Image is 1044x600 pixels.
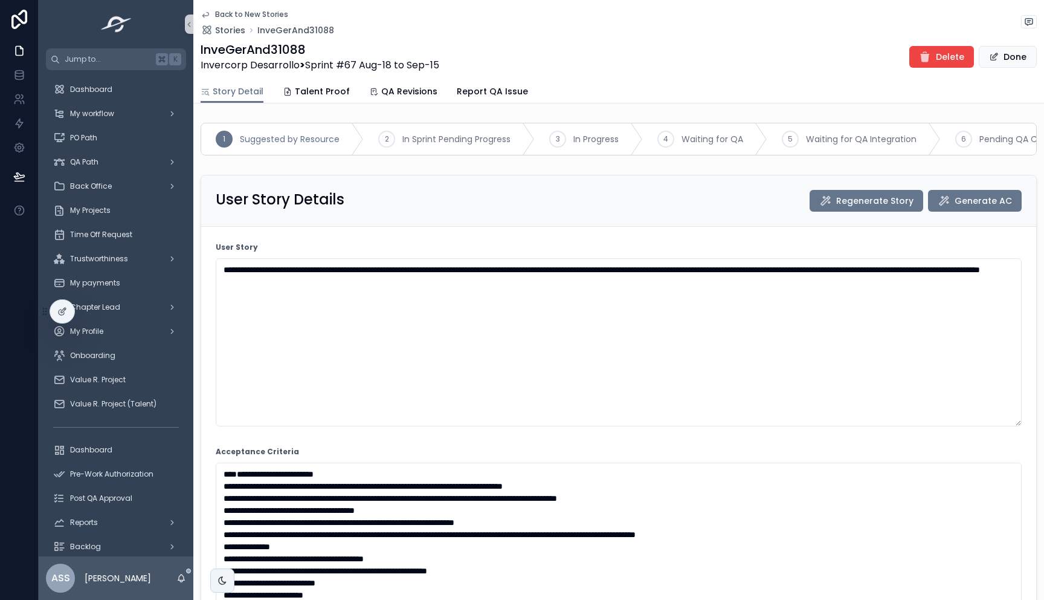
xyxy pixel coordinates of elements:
[257,24,334,36] a: InveGerAnd31088
[806,133,917,145] span: Waiting for QA Integration
[213,85,263,97] span: Story Detail
[46,512,186,533] a: Reports
[70,351,115,360] span: Onboarding
[46,487,186,509] a: Post QA Approval
[70,445,112,455] span: Dashboard
[70,254,128,264] span: Trustworthiness
[85,572,151,584] p: [PERSON_NAME]
[46,200,186,221] a: My Projects
[955,195,1012,207] span: Generate AC
[201,80,263,103] a: Story Detail
[369,80,437,105] a: QA Revisions
[979,46,1037,68] button: Done
[70,469,153,479] span: Pre-Work Authorization
[70,327,103,336] span: My Profile
[240,133,340,145] span: Suggested by Resource
[46,248,186,270] a: Trustworthiness
[215,10,288,19] span: Back to New Stories
[573,133,619,145] span: In Progress
[46,439,186,461] a: Dashboard
[681,133,743,145] span: Waiting for QA
[295,85,350,97] span: Talent Proof
[46,79,186,100] a: Dashboard
[70,133,97,143] span: PO Path
[70,375,126,385] span: Value R. Project
[70,278,120,288] span: My payments
[46,272,186,294] a: My payments
[788,134,793,144] span: 5
[70,518,98,527] span: Reports
[201,24,245,36] a: Stories
[46,296,186,318] a: Chapter Lead
[70,230,132,240] span: Time Off Request
[70,181,112,191] span: Back Office
[70,109,114,119] span: My workflow
[46,393,186,415] a: Value R. Project (Talent)
[70,157,98,167] span: QA Path
[381,85,437,97] span: QA Revisions
[836,195,913,207] span: Regenerate Story
[457,80,528,105] a: Report QA Issue
[810,190,923,212] button: Regenerate Story
[216,243,258,252] strong: User Story
[97,15,135,34] img: App logo
[961,134,966,144] span: 6
[215,24,245,36] span: Stories
[46,127,186,149] a: PO Path
[46,345,186,367] a: Onboarding
[909,46,974,68] button: Delete
[39,70,193,556] div: scrollable content
[928,190,1022,212] button: Generate AC
[70,542,101,552] span: Backlog
[46,175,186,197] a: Back Office
[70,399,156,409] span: Value R. Project (Talent)
[51,571,70,585] span: ASS
[936,51,964,63] span: Delete
[201,41,439,58] h1: InveGerAnd31088
[70,85,112,94] span: Dashboard
[170,54,180,64] span: K
[46,463,186,485] a: Pre-Work Authorization
[300,58,305,72] strong: >
[201,58,439,73] span: Invercorp Desarrollo Sprint #67 Aug-18 to Sep-15
[65,54,151,64] span: Jump to...
[46,536,186,558] a: Backlog
[283,80,350,105] a: Talent Proof
[46,103,186,125] a: My workflow
[556,134,560,144] span: 3
[201,10,288,19] a: Back to New Stories
[402,133,511,145] span: In Sprint Pending Progress
[70,494,132,503] span: Post QA Approval
[385,134,389,144] span: 2
[457,85,528,97] span: Report QA Issue
[46,369,186,391] a: Value R. Project
[46,151,186,173] a: QA Path
[223,134,225,144] span: 1
[70,302,120,312] span: Chapter Lead
[46,321,186,342] a: My Profile
[663,134,668,144] span: 4
[216,447,299,457] strong: Acceptance Criteria
[46,48,186,70] button: Jump to...K
[46,224,186,246] a: Time Off Request
[70,206,111,215] span: My Projects
[216,190,344,209] h2: User Story Details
